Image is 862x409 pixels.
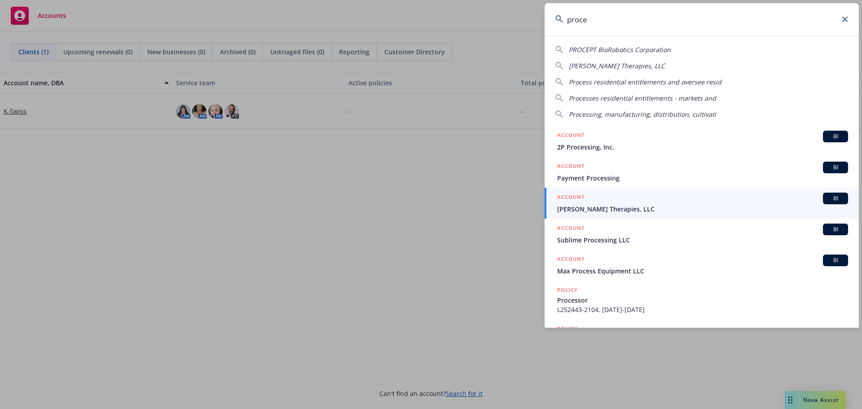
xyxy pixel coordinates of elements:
[827,256,844,264] span: BI
[545,281,859,319] a: POLICYProcessorL252443-2104, [DATE]-[DATE]
[557,131,585,141] h5: ACCOUNT
[557,142,848,152] span: 2P Processing, Inc.
[827,225,844,233] span: BI
[569,62,665,70] span: [PERSON_NAME] Therapies, LLC
[569,45,671,54] span: PROCEPT BioRobotics Corporation
[557,193,585,203] h5: ACCOUNT
[827,163,844,172] span: BI
[557,305,848,314] span: L252443-2104, [DATE]-[DATE]
[569,110,716,119] span: Processing, manufacturing, distribution, cultivati
[545,157,859,188] a: ACCOUNTBIPayment Processing
[545,188,859,219] a: ACCOUNTBI[PERSON_NAME] Therapies, LLC
[557,295,848,305] span: Processor
[569,78,721,86] span: Process residential entitlements and oversee resid
[557,162,585,172] h5: ACCOUNT
[557,255,585,265] h5: ACCOUNT
[545,250,859,281] a: ACCOUNTBIMax Process Equipment LLC
[557,324,578,333] h5: POLICY
[827,194,844,202] span: BI
[545,3,859,35] input: Search...
[545,219,859,250] a: ACCOUNTBISublime Processing LLC
[557,235,848,245] span: Sublime Processing LLC
[827,132,844,141] span: BI
[557,173,848,183] span: Payment Processing
[557,286,578,295] h5: POLICY
[557,266,848,276] span: Max Process Equipment LLC
[569,94,716,102] span: Processes residential entitlements - markets and
[545,319,859,358] a: POLICY
[557,224,585,234] h5: ACCOUNT
[557,204,848,214] span: [PERSON_NAME] Therapies, LLC
[545,126,859,157] a: ACCOUNTBI2P Processing, Inc.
